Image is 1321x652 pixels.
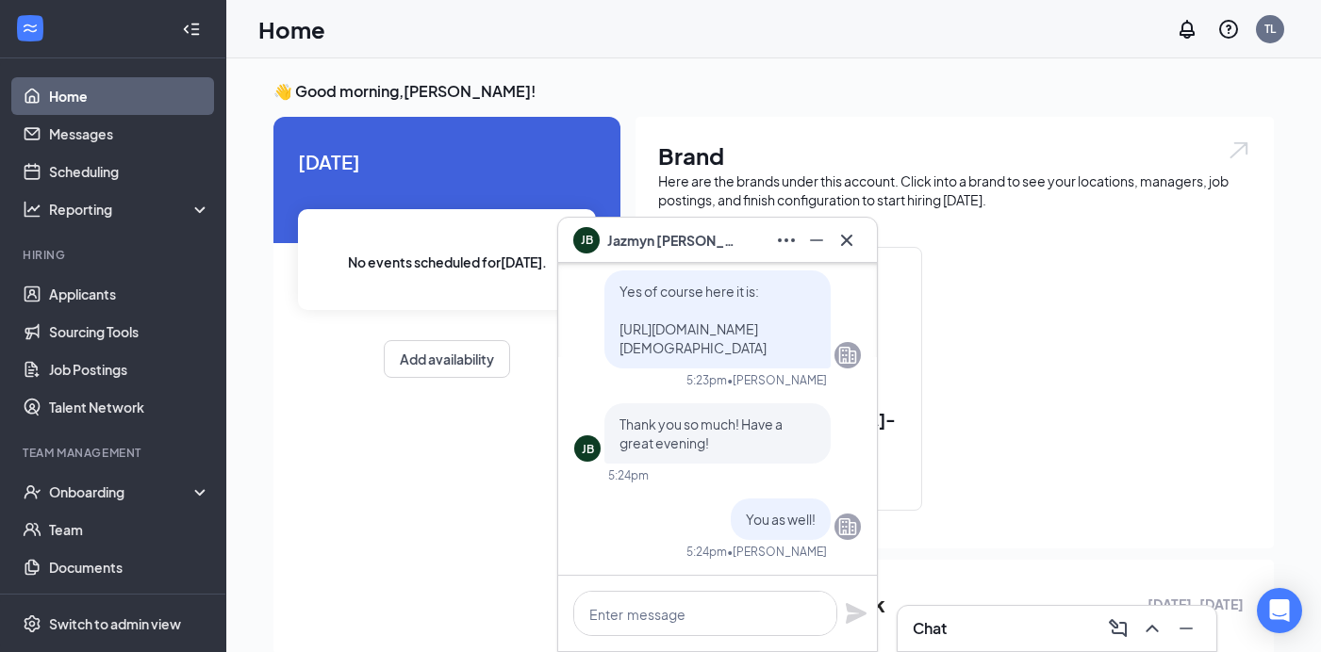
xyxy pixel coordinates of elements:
[1107,617,1130,640] svg: ComposeMessage
[23,247,206,263] div: Hiring
[608,467,649,483] div: 5:24pm
[49,153,210,190] a: Scheduling
[49,350,210,388] a: Job Postings
[771,225,801,255] button: Ellipses
[49,275,210,313] a: Applicants
[619,283,767,356] span: Yes of course here it is: [URL][DOMAIN_NAME][DEMOGRAPHIC_DATA]
[298,147,596,176] span: [DATE]
[1141,617,1164,640] svg: ChevronUp
[273,81,1274,102] h3: 👋 Good morning, [PERSON_NAME] !
[686,372,727,388] div: 5:23pm
[23,445,206,461] div: Team Management
[23,482,41,501] svg: UserCheck
[727,372,827,388] span: • [PERSON_NAME]
[1137,613,1167,644] button: ChevronUp
[1176,18,1198,41] svg: Notifications
[727,544,827,560] span: • [PERSON_NAME]
[805,229,828,252] svg: Minimize
[913,618,947,639] h3: Chat
[23,614,41,633] svg: Settings
[836,515,859,538] svg: Company
[686,544,727,560] div: 5:24pm
[49,586,210,624] a: SurveysCrown
[49,614,181,633] div: Switch to admin view
[832,225,862,255] button: Cross
[801,225,832,255] button: Minimize
[1257,588,1302,633] div: Open Intercom Messenger
[49,313,210,350] a: Sourcing Tools
[348,252,547,272] span: No events scheduled for [DATE] .
[1171,613,1201,644] button: Minimize
[49,548,210,586] a: Documents
[1217,18,1240,41] svg: QuestionInfo
[658,171,1251,209] div: Here are the brands under this account. Click into a brand to see your locations, managers, job p...
[384,340,510,378] button: Add availability
[49,388,210,426] a: Talent Network
[845,602,867,625] svg: Plane
[49,77,210,115] a: Home
[21,19,40,38] svg: WorkstreamLogo
[1103,613,1133,644] button: ComposeMessage
[23,200,41,219] svg: Analysis
[49,482,194,501] div: Onboarding
[836,344,859,367] svg: Company
[49,511,210,548] a: Team
[49,115,210,153] a: Messages
[775,229,798,252] svg: Ellipses
[1264,21,1276,37] div: TL
[619,416,783,451] span: Thank you so much! Have a great evening!
[1227,139,1251,161] img: open.6027fd2a22e1237b5b06.svg
[582,441,594,457] div: JB
[182,20,201,39] svg: Collapse
[49,200,211,219] div: Reporting
[835,229,858,252] svg: Cross
[607,230,739,251] span: Jazmyn [PERSON_NAME]
[258,13,325,45] h1: Home
[1148,594,1244,614] span: [DATE] - [DATE]
[746,511,816,528] span: You as well!
[658,139,1251,171] h1: Brand
[1175,617,1197,640] svg: Minimize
